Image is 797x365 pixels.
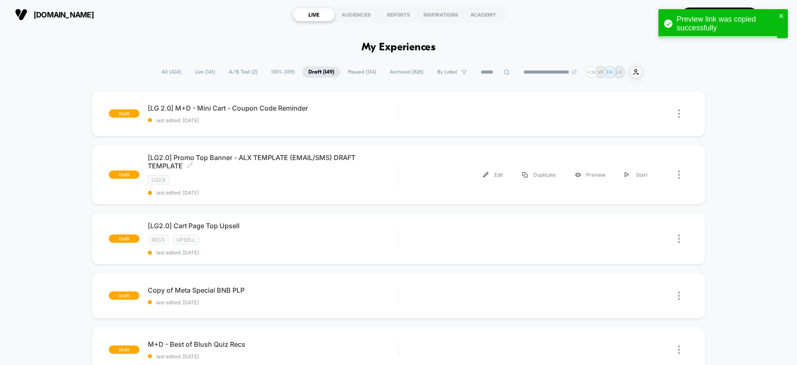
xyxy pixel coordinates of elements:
[377,8,420,21] div: REPORTS
[148,222,398,230] span: [LG2.0] Cart Page Top Upsell
[616,69,622,75] p: LK
[302,67,340,78] span: Draft ( 149 )
[420,8,462,21] div: INSPIRATIONS
[109,234,139,243] span: draft
[522,172,528,178] img: menu
[109,291,139,300] span: draft
[148,299,398,306] span: last edited: [DATE]
[474,165,513,184] div: Edit
[677,15,776,32] div: Preview link was copied successfully
[483,172,489,178] img: menu
[615,165,657,184] div: Start
[572,69,577,74] img: end
[155,67,187,78] span: All ( 424 )
[109,170,139,179] span: draft
[607,69,613,75] p: FA
[362,42,436,54] h1: My Experiences
[173,235,199,244] span: Upsell
[462,8,504,21] div: ACADEMY
[265,67,301,78] span: 100% ( 139 )
[148,235,169,244] span: recs
[678,170,680,179] img: close
[678,234,680,243] img: close
[148,190,398,196] span: last edited: [DATE]
[678,345,680,354] img: close
[148,153,398,170] span: [LG2.0] Promo Top Banner - ALX TEMPLATE (EMAIL/SMS) DRAFT TEMPLATE
[625,172,629,178] img: menu
[188,67,221,78] span: Live ( 141 )
[342,67,382,78] span: Paused ( 134 )
[148,117,398,123] span: last edited: [DATE]
[34,10,94,19] span: [DOMAIN_NAME]
[766,7,782,23] div: HR
[678,109,680,118] img: close
[148,340,398,348] span: M+D - Best of Blush Quiz Recs
[763,6,785,23] button: HR
[335,8,377,21] div: AUDIENCES
[586,66,598,78] div: + 34
[222,67,264,78] span: A/B Test ( 2 )
[12,8,96,21] button: [DOMAIN_NAME]
[109,345,139,354] span: draft
[148,249,398,256] span: last edited: [DATE]
[513,165,565,184] div: Duplicate
[437,69,457,75] span: By Label
[565,165,615,184] div: Preview
[148,286,398,294] span: Copy of Meta Special BNB PLP
[148,175,169,185] span: LG2.0
[597,69,604,75] p: MF
[293,8,335,21] div: LIVE
[109,109,139,118] span: draft
[779,12,785,20] button: close
[678,291,680,300] img: close
[148,104,398,112] span: [LG 2.0] M+D - Mini Cart - Coupon Code Reminder
[148,353,398,360] span: last edited: [DATE]
[15,8,27,21] img: Visually logo
[384,67,430,78] span: Archived ( 826 )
